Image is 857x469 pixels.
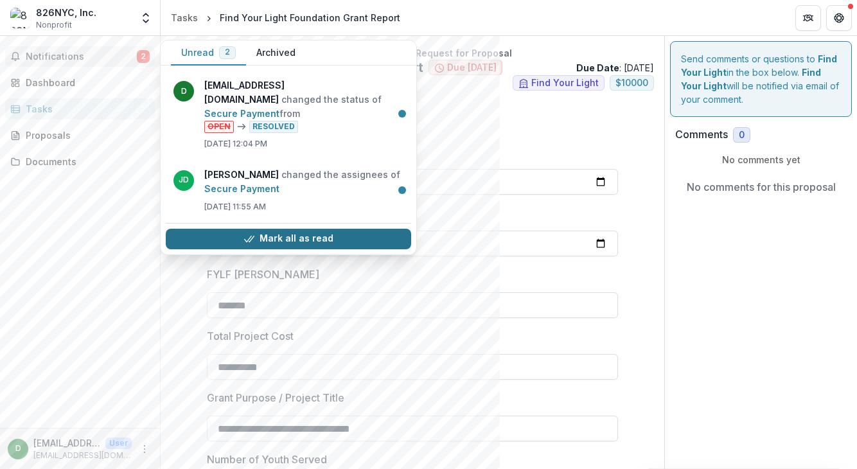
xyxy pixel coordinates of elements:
[246,40,306,66] button: Archived
[204,183,279,194] a: Secure Payment
[33,436,100,450] p: [EMAIL_ADDRESS][DOMAIN_NAME]
[204,78,403,133] p: changed the status of from
[166,229,411,249] button: Mark all as read
[5,98,155,119] a: Tasks
[15,445,21,453] div: development@826nyc.org
[826,5,852,31] button: Get Help
[33,450,132,461] p: [EMAIL_ADDRESS][DOMAIN_NAME]
[5,46,155,67] button: Notifications2
[795,5,821,31] button: Partners
[615,78,648,89] span: $ 10000
[207,452,327,467] p: Number of Youth Served
[166,8,405,27] nav: breadcrumb
[26,128,145,142] div: Proposals
[10,8,31,28] img: 826NYC, Inc.
[576,62,619,73] strong: Due Date
[675,128,728,141] h2: Comments
[204,168,403,196] p: changed the assignees of
[207,328,294,344] p: Total Project Cost
[576,61,654,75] p: : [DATE]
[675,153,847,166] p: No comments yet
[137,50,150,63] span: 2
[207,390,344,405] p: Grant Purpose / Project Title
[447,62,497,73] span: Due [DATE]
[5,72,155,93] a: Dashboard
[36,6,96,19] div: 826NYC, Inc.
[5,125,155,146] a: Proposals
[207,267,319,282] p: FYLF [PERSON_NAME]
[739,130,745,141] span: 0
[171,40,246,66] button: Unread
[166,8,203,27] a: Tasks
[26,76,145,89] div: Dashboard
[204,108,279,119] a: Secure Payment
[220,11,400,24] div: Find Your Light Foundation Grant Report
[26,155,145,168] div: Documents
[225,48,230,57] span: 2
[171,11,198,24] div: Tasks
[670,41,852,117] div: Send comments or questions to in the box below. will be notified via email of your comment.
[531,78,599,89] span: Find Your Light
[105,438,132,449] p: User
[687,179,836,195] p: No comments for this proposal
[26,102,145,116] div: Tasks
[36,19,72,31] span: Nonprofit
[5,151,155,172] a: Documents
[137,441,152,457] button: More
[137,5,155,31] button: Open entity switcher
[26,51,137,62] span: Notifications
